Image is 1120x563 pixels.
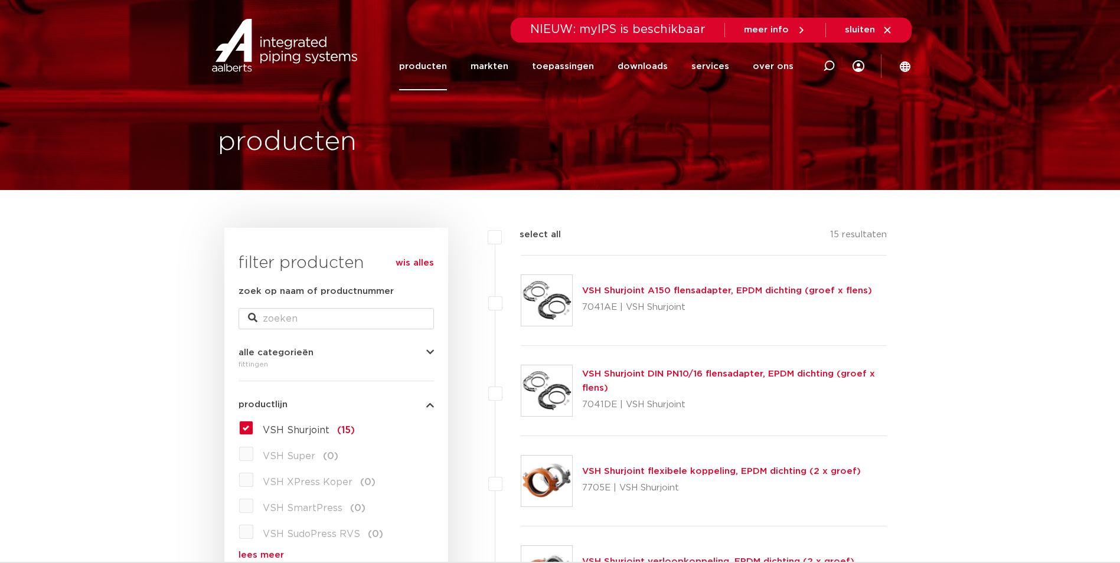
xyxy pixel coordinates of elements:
span: VSH XPress Koper [263,477,352,487]
a: VSH Shurjoint flexibele koppeling, EPDM dichting (2 x groef) [582,467,861,476]
p: 7041AE | VSH Shurjoint [582,298,872,317]
label: select all [502,228,561,242]
a: services [691,42,729,90]
span: VSH SudoPress RVS [263,529,360,539]
span: sluiten [845,25,875,34]
a: VSH Shurjoint DIN PN10/16 flensadapter, EPDM dichting (groef x flens) [582,369,875,392]
a: VSH Shurjoint A150 flensadapter, EPDM dichting (groef x flens) [582,286,872,295]
a: over ons [753,42,794,90]
span: (0) [368,529,383,539]
span: VSH Super [263,451,315,461]
span: VSH Shurjoint [263,425,329,435]
input: zoeken [239,308,434,329]
img: Thumbnail for VSH Shurjoint DIN PN10/16 flensadapter, EPDM dichting (groef x flens) [521,365,572,416]
a: wis alles [396,256,434,270]
p: 7041DE | VSH Shurjoint [582,395,887,414]
button: alle categorieën [239,348,434,357]
span: NIEUW: myIPS is beschikbaar [530,24,706,35]
h3: filter producten [239,251,434,275]
a: sluiten [845,25,893,35]
a: meer info [744,25,806,35]
span: productlijn [239,400,288,409]
h1: producten [218,123,357,161]
span: (0) [350,503,365,513]
div: my IPS [853,42,864,90]
a: producten [399,42,447,90]
span: alle categorieën [239,348,314,357]
a: downloads [618,42,668,90]
img: Thumbnail for VSH Shurjoint A150 flensadapter, EPDM dichting (groef x flens) [521,275,572,326]
p: 7705E | VSH Shurjoint [582,479,861,497]
img: Thumbnail for VSH Shurjoint flexibele koppeling, EPDM dichting (2 x groef) [521,456,572,506]
label: zoek op naam of productnummer [239,284,394,299]
span: VSH SmartPress [263,503,342,513]
a: markten [471,42,508,90]
a: lees meer [239,551,434,559]
span: (0) [323,451,338,461]
nav: Menu [399,42,794,90]
span: meer info [744,25,789,34]
div: fittingen [239,357,434,371]
span: (15) [337,425,355,435]
a: toepassingen [532,42,594,90]
p: 15 resultaten [830,228,887,246]
span: (0) [360,477,375,487]
button: productlijn [239,400,434,409]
